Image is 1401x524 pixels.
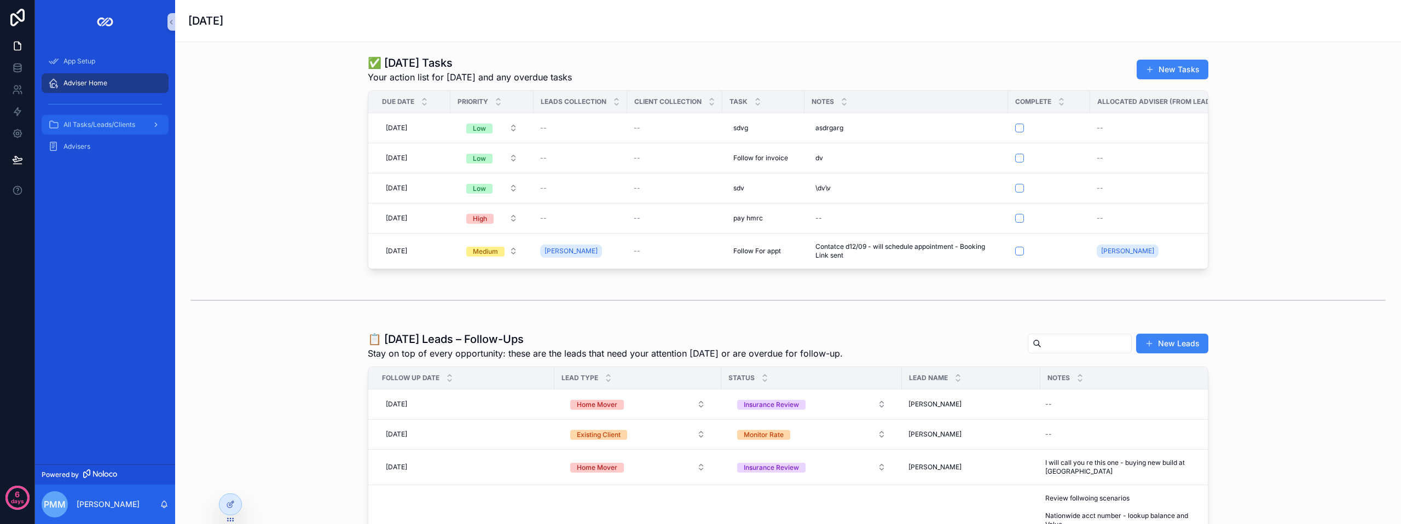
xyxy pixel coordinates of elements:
[457,118,527,138] a: Select Button
[728,457,895,477] button: Select Button
[35,44,175,171] div: scrollable content
[386,184,407,193] span: [DATE]
[1041,426,1202,443] a: --
[815,124,843,132] span: asdrgarg
[1097,242,1218,260] a: [PERSON_NAME]
[634,214,640,223] span: --
[1045,400,1052,409] div: --
[540,214,547,223] span: --
[577,430,621,440] div: Existing Client
[77,499,140,510] p: [PERSON_NAME]
[63,120,135,129] span: All Tasks/Leads/Clients
[458,178,526,198] button: Select Button
[386,463,407,471] span: [DATE]
[540,184,547,193] span: --
[728,374,755,382] span: Status
[11,493,24,509] p: days
[733,124,748,132] span: sdvg
[908,400,1034,409] a: [PERSON_NAME]
[577,463,617,473] div: Home Mover
[733,184,744,193] span: sdv
[473,214,487,224] div: High
[561,424,714,444] button: Select Button
[42,470,79,479] span: Powered by
[457,148,527,168] a: Select Button
[1041,395,1202,413] a: --
[634,184,716,193] a: --
[1041,454,1202,480] a: I will call you re this one - buying new build at [GEOGRAPHIC_DATA]
[908,400,962,409] span: [PERSON_NAME]
[457,241,527,261] a: Select Button
[1015,97,1051,106] span: Complete
[540,124,621,132] a: --
[728,394,895,414] button: Select Button
[729,209,798,227] a: pay hmrc
[1097,97,1218,106] span: Allocated Adviser (from Leads)
[368,331,843,347] h1: 📋 [DATE] Leads – Follow-Ups
[382,374,439,382] span: Follow Up Date
[1097,214,1103,223] span: --
[561,457,714,477] button: Select Button
[545,247,598,255] span: [PERSON_NAME]
[386,214,407,223] span: [DATE]
[1136,334,1208,353] button: New Leads
[811,238,1001,264] a: Contatce d12/09 - will schedule appointment - Booking Link sent
[1097,154,1218,162] a: --
[728,424,895,445] a: Select Button
[386,430,407,439] span: [DATE]
[540,154,547,162] span: --
[561,424,715,445] a: Select Button
[42,137,169,156] a: Advisers
[386,154,407,162] span: [DATE]
[96,13,114,31] img: App logo
[368,347,843,360] span: Stay on top of every opportunity: these are the leads that need your attention [DATE] or are over...
[634,214,716,223] a: --
[811,209,1001,227] a: --
[381,426,548,443] a: [DATE]
[381,209,444,227] a: [DATE]
[729,149,798,167] a: Follow for invoice
[908,463,962,471] span: [PERSON_NAME]
[473,247,498,257] div: Medium
[473,124,486,133] div: Low
[1097,214,1218,223] a: --
[15,489,20,500] p: 6
[815,154,823,162] span: dv
[733,154,788,162] span: Follow for invoice
[540,124,547,132] span: --
[540,214,621,223] a: --
[561,394,714,414] button: Select Button
[42,51,169,71] a: App Setup
[386,247,407,255] span: [DATE]
[381,119,444,137] a: [DATE]
[561,394,715,415] a: Select Button
[386,400,407,409] span: [DATE]
[63,57,95,66] span: App Setup
[1137,60,1208,79] button: New Tasks
[733,247,781,255] span: Follow For appt
[457,208,527,229] a: Select Button
[1097,124,1103,132] span: --
[729,179,798,197] a: sdv
[744,400,799,410] div: Insurance Review
[457,178,527,199] a: Select Button
[42,73,169,93] a: Adviser Home
[815,242,997,260] span: Contatce d12/09 - will schedule appointment - Booking Link sent
[42,115,169,135] a: All Tasks/Leads/Clients
[35,464,175,485] a: Powered by
[63,79,107,88] span: Adviser Home
[634,154,640,162] span: --
[811,179,1001,197] a: \dv\v
[1097,184,1218,193] a: --
[733,214,763,223] span: pay hmrc
[744,463,799,473] div: Insurance Review
[1045,458,1197,476] span: I will call you re this one - buying new build at [GEOGRAPHIC_DATA]
[1047,374,1070,382] span: Notes
[728,394,895,415] a: Select Button
[382,97,414,106] span: Due Date
[729,242,798,260] a: Follow For appt
[908,463,1034,471] a: [PERSON_NAME]
[1097,154,1103,162] span: --
[1097,244,1159,258] a: [PERSON_NAME]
